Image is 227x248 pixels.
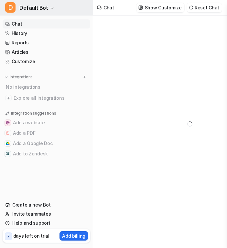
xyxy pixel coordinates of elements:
[136,3,184,12] button: Show Customize
[103,4,114,11] div: Chat
[3,29,90,38] a: History
[10,74,33,80] p: Integrations
[19,3,48,12] span: Default Bot
[6,141,10,145] img: Add a Google Doc
[3,94,90,103] a: Explore all integrations
[82,75,87,79] img: menu_add.svg
[3,48,90,57] a: Articles
[4,82,90,92] div: No integrations
[3,149,90,159] button: Add to ZendeskAdd to Zendesk
[5,2,16,13] span: D
[145,4,182,11] p: Show Customize
[3,128,90,138] button: Add a PDFAdd a PDF
[3,209,90,219] a: Invite teammates
[5,95,12,101] img: explore all integrations
[13,232,49,239] p: days left on trial
[187,3,222,12] button: Reset Chat
[11,110,56,116] p: Integration suggestions
[62,232,85,239] p: Add billing
[3,38,90,47] a: Reports
[6,131,10,135] img: Add a PDF
[3,19,90,28] a: Chat
[6,152,10,156] img: Add to Zendesk
[3,57,90,66] a: Customize
[189,5,193,10] img: reset
[4,75,8,79] img: expand menu
[59,231,88,241] button: Add billing
[3,200,90,209] a: Create a new Bot
[3,219,90,228] a: Help and support
[6,121,10,125] img: Add a website
[3,74,35,80] button: Integrations
[7,233,10,239] p: 7
[3,118,90,128] button: Add a websiteAdd a website
[138,5,143,10] img: customize
[14,93,88,103] span: Explore all integrations
[3,138,90,149] button: Add a Google DocAdd a Google Doc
